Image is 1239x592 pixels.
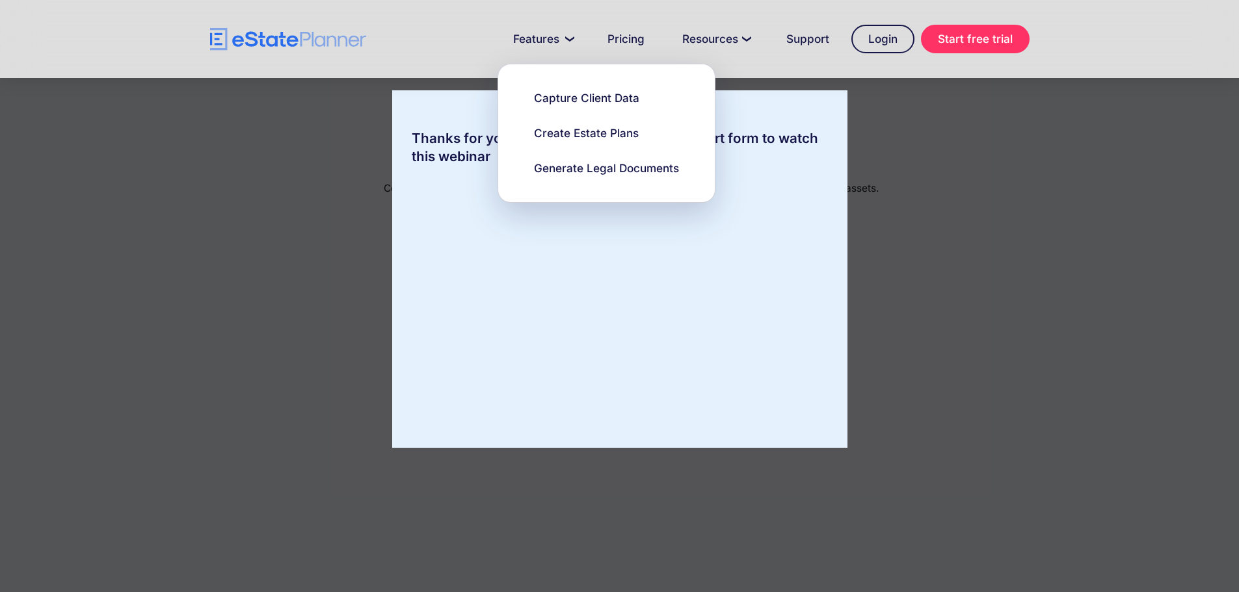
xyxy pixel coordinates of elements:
[498,26,585,52] a: Features
[518,154,695,183] a: Generate Legal Documents
[534,161,679,176] div: Generate Legal Documents
[921,25,1030,53] a: Start free trial
[667,26,764,52] a: Resources
[592,26,660,52] a: Pricing
[392,129,847,166] div: Thanks for your interest. Please fill out this short form to watch this webinar
[210,28,366,51] a: home
[851,25,914,53] a: Login
[518,84,656,112] a: Capture Client Data
[518,119,655,148] a: Create Estate Plans
[771,26,845,52] a: Support
[534,125,639,141] div: Create Estate Plans
[412,179,828,409] iframe: Form 0
[534,90,639,106] div: Capture Client Data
